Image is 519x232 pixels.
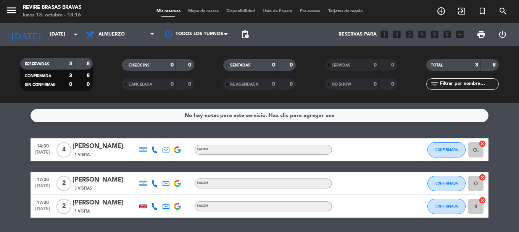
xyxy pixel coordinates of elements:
[478,6,487,16] i: turned_in_not
[23,4,81,11] div: Revire Brasas Bravas
[391,62,396,68] strong: 0
[129,83,152,86] span: CANCELADA
[87,73,91,78] strong: 8
[435,181,458,185] span: CONFIRMADA
[174,203,181,210] img: google-logo.png
[374,81,377,87] strong: 0
[391,81,396,87] strong: 0
[475,62,478,68] strong: 3
[74,152,90,158] span: 1 Visita
[129,63,150,67] span: CHECK INS
[25,74,51,78] span: CONFIRMADA
[439,80,498,88] input: Filtrar por nombre...
[33,150,52,159] span: [DATE]
[332,83,351,86] span: NO SHOW
[457,6,466,16] i: exit_to_app
[498,6,508,16] i: search
[33,183,52,192] span: [DATE]
[427,142,466,157] button: CONFIRMADA
[33,198,52,206] span: 17:00
[427,176,466,191] button: CONFIRMADA
[430,29,440,39] i: looks_5
[455,29,465,39] i: add_box
[479,196,486,204] i: cancel
[197,148,208,151] span: SALON
[379,29,389,39] i: looks_one
[56,142,71,157] span: 4
[73,141,137,151] div: [PERSON_NAME]
[56,176,71,191] span: 2
[25,83,55,87] span: SIN CONFIRMAR
[435,204,458,208] span: CONFIRMADA
[185,111,335,120] div: No hay notas para este servicio. Haz clic para agregar una
[197,182,208,185] span: SALON
[296,9,324,13] span: Pre-acceso
[71,30,80,39] i: arrow_drop_down
[171,81,174,87] strong: 0
[56,199,71,214] span: 2
[498,30,507,39] i: power_settings_new
[442,29,452,39] i: looks_6
[73,198,137,208] div: [PERSON_NAME]
[6,5,17,16] i: menu
[188,62,193,68] strong: 0
[87,82,91,87] strong: 0
[197,204,208,208] span: SALON
[430,79,439,89] i: filter_list
[332,63,350,67] span: SERVIDAS
[338,32,377,37] span: Reservas para
[33,175,52,183] span: 17:00
[324,9,367,13] span: Tarjetas de regalo
[272,62,275,68] strong: 0
[184,9,222,13] span: Mapa de mesas
[437,6,446,16] i: add_circle_outline
[153,9,184,13] span: Mis reservas
[33,206,52,215] span: [DATE]
[25,62,49,66] span: RESERVADAS
[174,180,181,187] img: google-logo.png
[417,29,427,39] i: looks_4
[240,30,250,39] span: pending_actions
[171,62,174,68] strong: 0
[290,62,294,68] strong: 0
[230,83,258,86] span: RE AGENDADA
[69,82,72,87] strong: 0
[222,9,259,13] span: Disponibilidad
[23,11,81,19] div: lunes 13. octubre - 13:16
[435,148,458,152] span: CONFIRMADA
[6,5,17,19] button: menu
[272,81,275,87] strong: 0
[392,29,402,39] i: looks_two
[290,81,294,87] strong: 0
[74,208,90,214] span: 1 Visita
[374,62,377,68] strong: 0
[493,62,497,68] strong: 8
[427,199,466,214] button: CONFIRMADA
[87,61,91,67] strong: 8
[69,61,72,67] strong: 3
[33,141,52,150] span: 14:00
[479,174,486,181] i: cancel
[6,26,46,43] i: [DATE]
[479,140,486,148] i: cancel
[405,29,414,39] i: looks_3
[74,185,92,191] span: 3 Visitas
[188,81,193,87] strong: 0
[230,63,250,67] span: SENTADAS
[477,30,486,39] span: print
[174,146,181,153] img: google-logo.png
[492,23,513,46] div: LOG OUT
[69,73,72,78] strong: 3
[431,63,443,67] span: TOTAL
[259,9,296,13] span: Lista de Espera
[98,32,125,37] span: Almuerzo
[73,175,137,185] div: [PERSON_NAME]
